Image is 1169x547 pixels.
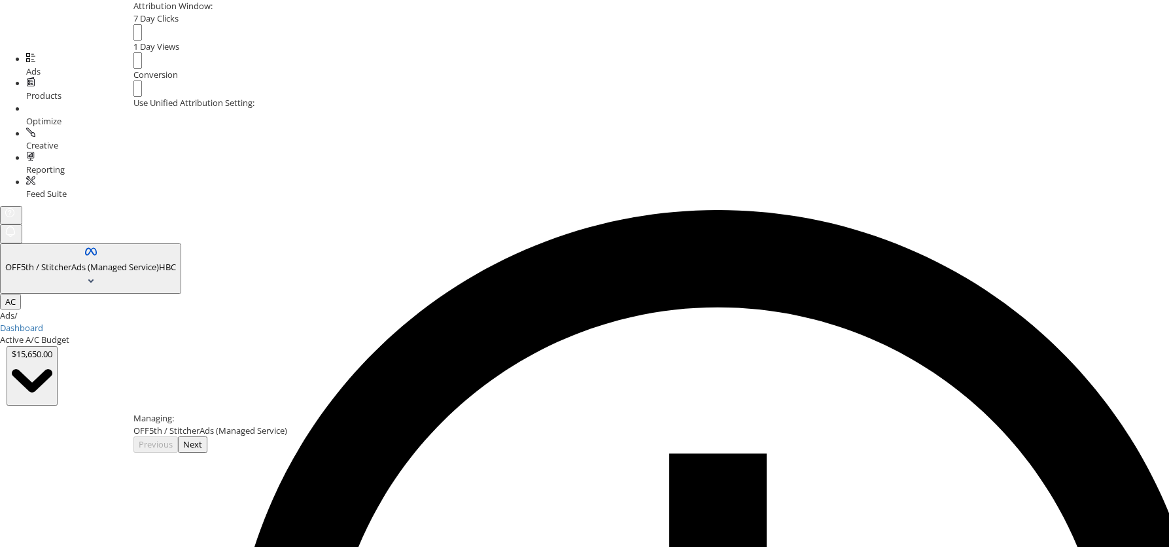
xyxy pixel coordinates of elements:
span: OFF5th / StitcherAds (Managed Service) [5,261,159,273]
span: Products [26,90,61,101]
span: Feed Suite [26,188,67,200]
span: / [14,309,18,321]
span: Ads [26,65,41,77]
div: $15,650.00 [12,348,52,361]
button: $15,650.00 [7,346,58,406]
span: 1 Day Views [133,41,179,52]
span: Optimize [26,115,61,127]
label: Use Unified Attribution Setting: [133,97,254,109]
span: Conversion [133,69,178,80]
span: Creative [26,139,58,151]
span: 7 Day Clicks [133,12,179,24]
span: AC [5,296,16,308]
span: Reporting [26,164,65,175]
